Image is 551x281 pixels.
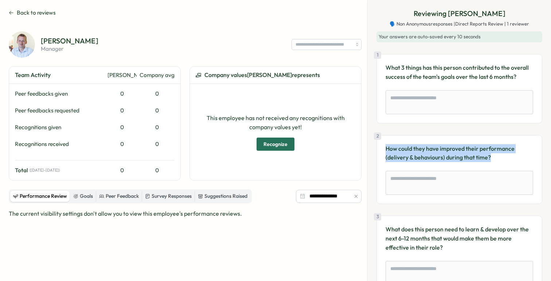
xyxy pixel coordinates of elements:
[9,9,56,17] button: Back to reviews
[198,192,247,200] div: Suggestions Raised
[140,123,175,131] div: 0
[386,225,533,252] p: What does this person need to learn & develop over the next 6-12 months that would make them be m...
[30,168,60,173] span: ( [DATE] - [DATE] )
[15,70,105,80] div: Team Activity
[379,34,481,39] span: Your answers are auto-saved every 10 seconds
[17,9,56,17] span: Back to reviews
[386,63,533,81] p: What 3 things has this person contributed to the overall success of the team's goals over the las...
[257,138,294,151] button: Recognize
[108,107,137,115] div: 0
[140,166,175,174] div: 0
[108,71,137,79] div: [PERSON_NAME]
[15,123,105,131] div: Recognitions given
[41,37,98,45] p: [PERSON_NAME]
[15,140,105,148] div: Recognitions received
[140,107,175,115] div: 0
[390,21,529,27] span: 🗣️ Non Anonymous responses | Direct Reports Review | 1 reviewer
[140,71,175,79] div: Company avg
[108,123,137,131] div: 0
[140,140,175,148] div: 0
[374,132,381,140] div: 2
[15,166,28,174] span: Total
[386,144,533,162] p: How could they have improved their performance (delivery & behaviours) during that time?
[108,140,137,148] div: 0
[15,90,105,98] div: Peer feedbacks given
[374,51,381,59] div: 1
[108,90,137,98] div: 0
[9,31,35,58] img: Thomas Clark
[145,192,192,200] div: Survey Responses
[204,70,320,80] span: Company values [PERSON_NAME] represents
[41,46,98,51] p: manager
[374,213,381,220] div: 3
[15,107,105,115] div: Peer feedbacks requested
[263,138,288,150] span: Recognize
[140,90,175,98] div: 0
[196,113,355,132] p: This employee has not received any recognitions with company values yet!
[9,209,242,218] p: The current visibility settings don't allow you to view this employee's performance reviews.
[108,166,137,174] div: 0
[414,8,505,19] p: Reviewing [PERSON_NAME]
[99,192,139,200] div: Peer Feedback
[13,192,67,200] div: Performance Review
[73,192,93,200] div: Goals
